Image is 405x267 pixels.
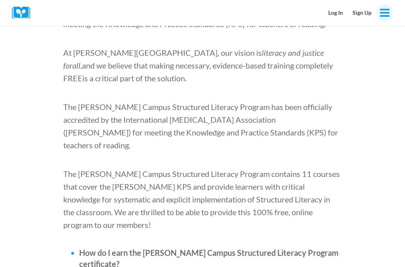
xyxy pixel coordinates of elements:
[348,5,376,20] a: Sign Up
[63,169,340,230] span: The [PERSON_NAME] Campus Structured Literacy Program contains 11 courses that cover the [PERSON_N...
[63,48,262,57] span: At [PERSON_NAME][GEOGRAPHIC_DATA], our vision is
[323,5,376,20] nav: Secondary Mobile Navigation
[12,6,36,19] img: Cox Campus
[63,61,333,83] span: and we believe that making necessary, evidence-based training completely FREE
[323,5,348,20] a: Log In
[376,4,393,21] button: Open menu
[63,102,338,150] span: The [PERSON_NAME] Campus Structured Literacy Program has been officially accredited by the Intern...
[185,73,187,83] span: .
[82,73,185,83] span: is a critical part of the solution
[80,61,82,70] span: ,
[72,61,80,70] span: all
